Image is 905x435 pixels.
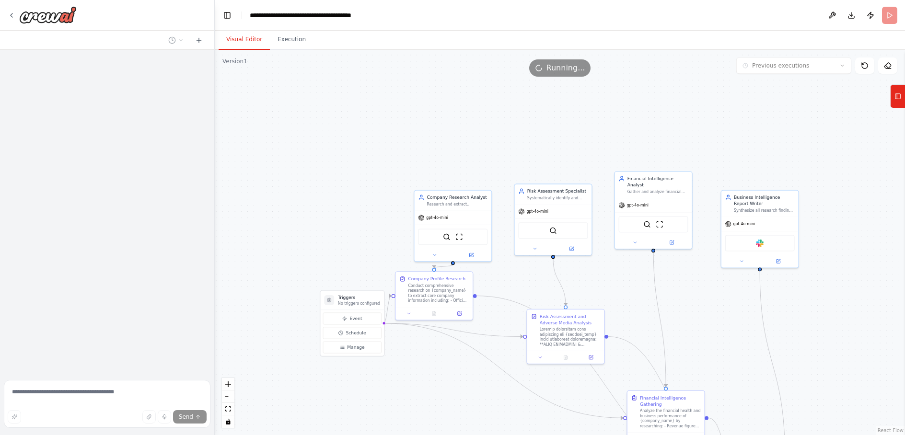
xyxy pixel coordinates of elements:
[320,290,384,356] div: TriggersNo triggers configuredEventScheduleManage
[443,233,451,241] img: SerperDevTool
[554,245,589,252] button: Open in side panel
[338,301,380,306] p: No triggers configured
[449,310,470,318] button: Open in side panel
[222,403,234,415] button: fit view
[347,344,364,351] span: Manage
[627,203,649,207] span: gpt-4o-mini
[734,208,795,213] div: Synthesize all research findings about {company_name} into a comprehensive, well-structured Busin...
[650,246,669,387] g: Edge from 81bbdca2-f128-4880-b19b-3a44d3475daa to 2649f4e7-8b9e-49eb-a6c8-98884a99f5a9
[19,6,77,23] img: Logo
[643,220,651,228] img: SerperDevTool
[179,413,193,421] span: Send
[540,327,601,347] div: Loremip dolorsitam cons adipiscing eli {seddoei_temp} incid utlaboreet doloremagna: **ALIQ ENIMAD...
[427,195,488,201] div: Company Research Analyst
[270,30,313,50] button: Execution
[550,259,569,305] g: Edge from 25a05430-e99d-4879-8b9c-79bb0c3ccf75 to 53328e6e-bfcb-46b8-bd2f-bc1c91485748
[408,275,465,282] div: Company Profile Research
[552,354,579,361] button: No output available
[614,171,692,249] div: Financial Intelligence AnalystGather and analyze financial information about {company_name}, incl...
[736,57,851,74] button: Previous executions
[383,320,623,421] g: Edge from triggers to 2649f4e7-8b9e-49eb-a6c8-98884a99f5a9
[546,62,585,74] span: Running...
[349,315,362,321] span: Event
[654,239,689,246] button: Open in side panel
[158,410,171,424] button: Click to speak your automation idea
[383,320,523,340] g: Edge from triggers to 53328e6e-bfcb-46b8-bd2f-bc1c91485748
[222,378,234,428] div: React Flow controls
[640,408,701,428] div: Analyze the financial health and business performance of {company_name} by researching: - Revenue...
[627,175,688,188] div: Financial Intelligence Analyst
[431,262,456,271] g: Edge from 1936e686-c0ba-4e4b-838e-d70985945f08 to 88acca0f-31e6-4897-9238-c92452424e94
[760,258,796,265] button: Open in side panel
[720,190,799,268] div: Business Intelligence Report WriterSynthesize all research findings about {company_name} into a c...
[142,410,156,424] button: Upload files
[453,251,489,259] button: Open in side panel
[640,395,701,407] div: Financial Intelligence Gathering
[323,327,382,339] button: Schedule
[878,428,904,433] a: React Flow attribution
[173,410,207,424] button: Send
[220,9,234,22] button: Hide left sidebar
[222,378,234,390] button: zoom in
[414,190,492,262] div: Company Research AnalystResearch and extract comprehensive company profile information for {compa...
[219,30,270,50] button: Visual Editor
[527,188,588,194] div: Risk Assessment Specialist
[408,283,469,303] div: Conduct comprehensive research on {company_name} to extract core company information including: -...
[427,202,488,206] div: Research and extract comprehensive company profile information for {company_name}, including basi...
[455,233,463,241] img: ScrapeWebsiteTool
[527,195,588,200] div: Systematically identify and assess potential risks for {company_name} using structured risk categ...
[526,209,548,214] span: gpt-4o-mini
[733,221,755,226] span: gpt-4o-mini
[526,309,604,365] div: Risk Assessment and Adverse Media AnalysisLoremip dolorsitam cons adipiscing eli {seddoei_temp} i...
[395,271,473,321] div: Company Profile ResearchConduct comprehensive research on {company_name} to extract core company ...
[549,227,557,234] img: SerperDevTool
[191,34,207,46] button: Start a new chat
[222,57,247,65] div: Version 1
[346,330,366,336] span: Schedule
[627,189,688,194] div: Gather and analyze financial information about {company_name}, including revenue data, funding hi...
[323,342,382,354] button: Manage
[164,34,187,46] button: Switch to previous chat
[250,11,351,20] nav: breadcrumb
[756,240,764,247] img: Slack
[8,410,21,424] button: Improve this prompt
[514,183,592,255] div: Risk Assessment SpecialistSystematically identify and assess potential risks for {company_name} u...
[383,293,392,326] g: Edge from triggers to 88acca0f-31e6-4897-9238-c92452424e94
[752,62,809,69] span: Previous executions
[421,310,447,318] button: No output available
[734,195,795,207] div: Business Intelligence Report Writer
[338,295,380,301] h3: Triggers
[656,220,663,228] img: ScrapeWebsiteTool
[580,354,602,361] button: Open in side panel
[540,313,601,326] div: Risk Assessment and Adverse Media Analysis
[222,390,234,403] button: zoom out
[222,415,234,428] button: toggle interactivity
[323,313,382,325] button: Event
[426,215,448,220] span: gpt-4o-mini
